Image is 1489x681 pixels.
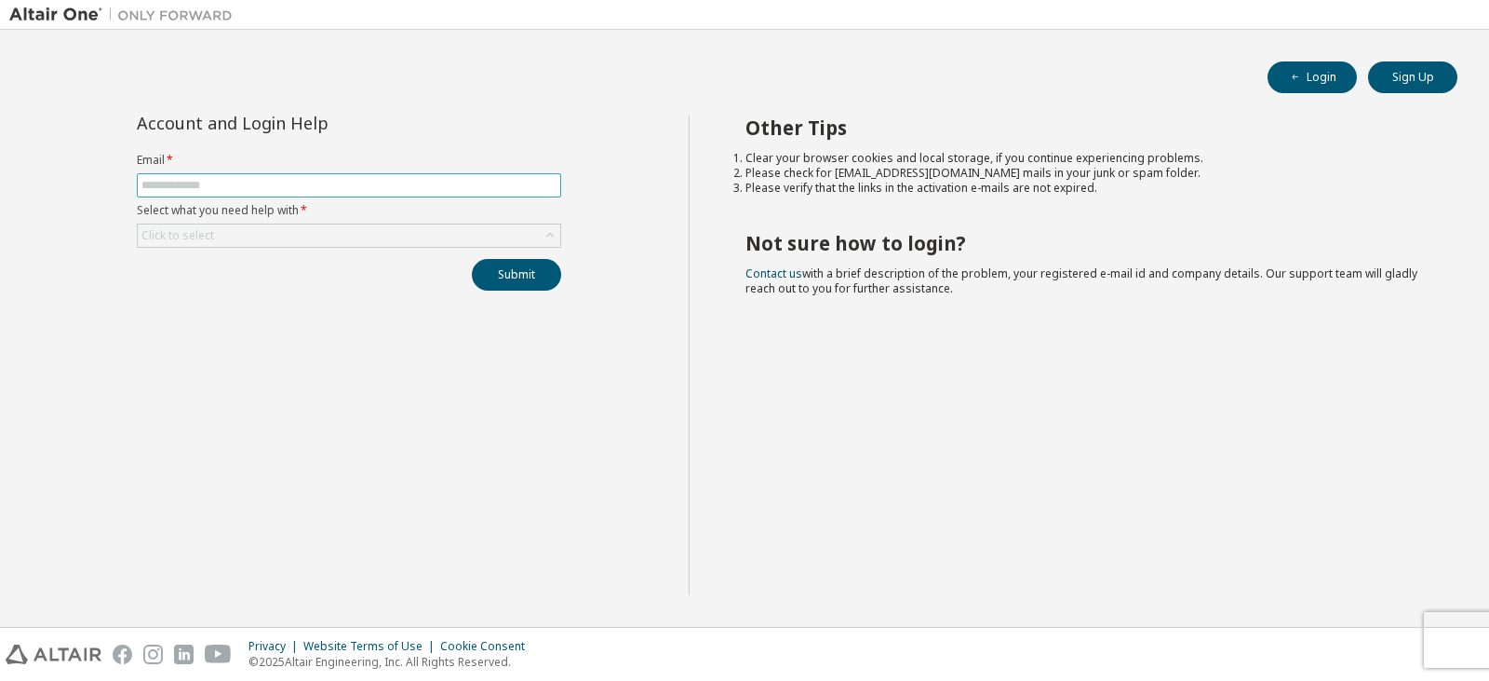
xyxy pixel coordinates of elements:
[205,645,232,664] img: youtube.svg
[745,151,1425,166] li: Clear your browser cookies and local storage, if you continue experiencing problems.
[141,228,214,243] div: Click to select
[1268,61,1357,93] button: Login
[248,654,536,670] p: © 2025 Altair Engineering, Inc. All Rights Reserved.
[745,166,1425,181] li: Please check for [EMAIL_ADDRESS][DOMAIN_NAME] mails in your junk or spam folder.
[745,266,1417,296] span: with a brief description of the problem, your registered e-mail id and company details. Our suppo...
[745,231,1425,255] h2: Not sure how to login?
[137,153,561,168] label: Email
[138,225,560,247] div: Click to select
[745,266,802,281] a: Contact us
[472,259,561,291] button: Submit
[113,645,132,664] img: facebook.svg
[745,116,1425,140] h2: Other Tips
[137,116,476,130] div: Account and Login Help
[440,639,536,654] div: Cookie Consent
[303,639,440,654] div: Website Terms of Use
[1368,61,1457,93] button: Sign Up
[137,203,561,218] label: Select what you need help with
[174,645,194,664] img: linkedin.svg
[248,639,303,654] div: Privacy
[143,645,163,664] img: instagram.svg
[745,181,1425,196] li: Please verify that the links in the activation e-mails are not expired.
[9,6,242,24] img: Altair One
[6,645,101,664] img: altair_logo.svg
